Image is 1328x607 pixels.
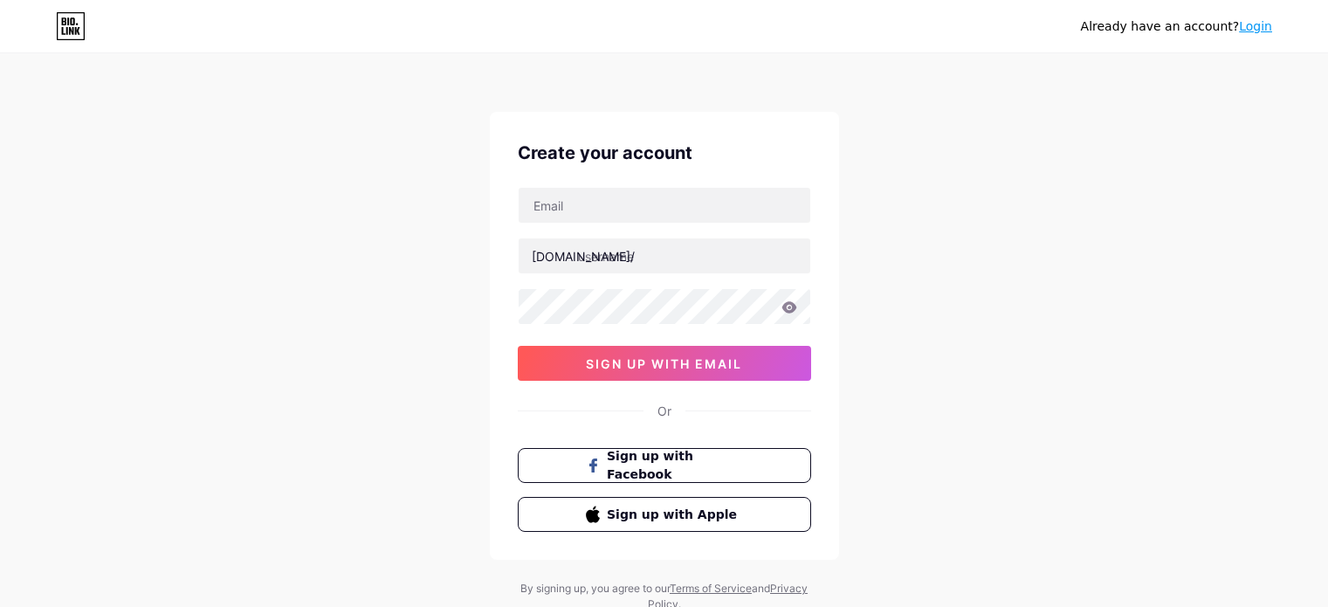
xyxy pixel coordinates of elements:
input: Email [519,188,810,223]
a: Login [1239,19,1272,33]
div: [DOMAIN_NAME]/ [532,247,635,266]
div: Create your account [518,140,811,166]
input: username [519,238,810,273]
a: Terms of Service [670,582,752,595]
button: Sign up with Facebook [518,448,811,483]
button: Sign up with Apple [518,497,811,532]
span: Sign up with Apple [607,506,742,524]
span: sign up with email [586,356,742,371]
div: Or [657,402,671,420]
div: Already have an account? [1081,17,1272,36]
button: sign up with email [518,346,811,381]
span: Sign up with Facebook [607,447,742,484]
